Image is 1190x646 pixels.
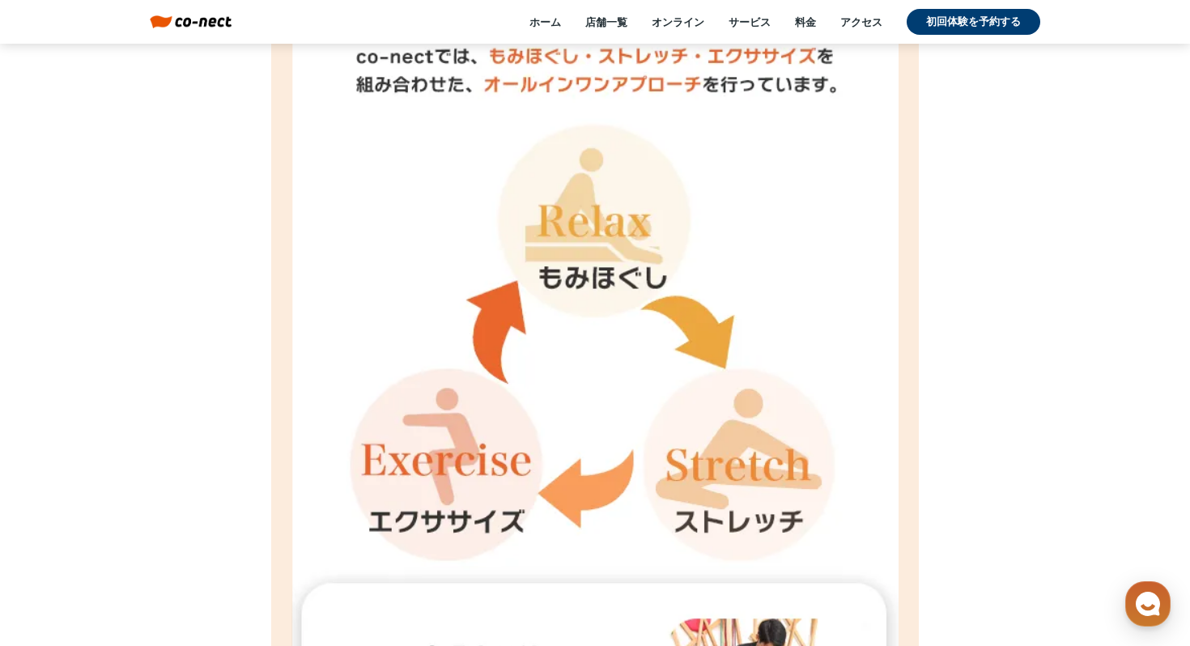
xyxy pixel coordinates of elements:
[529,15,561,29] a: ホーム
[107,512,209,552] a: チャット
[209,512,311,552] a: 設定
[585,15,627,29] a: 店舗一覧
[5,512,107,552] a: ホーム
[907,9,1040,35] a: 初回体験を予約する
[250,536,270,549] span: 設定
[41,536,70,549] span: ホーム
[795,15,816,29] a: 料金
[652,15,704,29] a: オンライン
[729,15,771,29] a: サービス
[138,537,177,550] span: チャット
[840,15,882,29] a: アクセス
